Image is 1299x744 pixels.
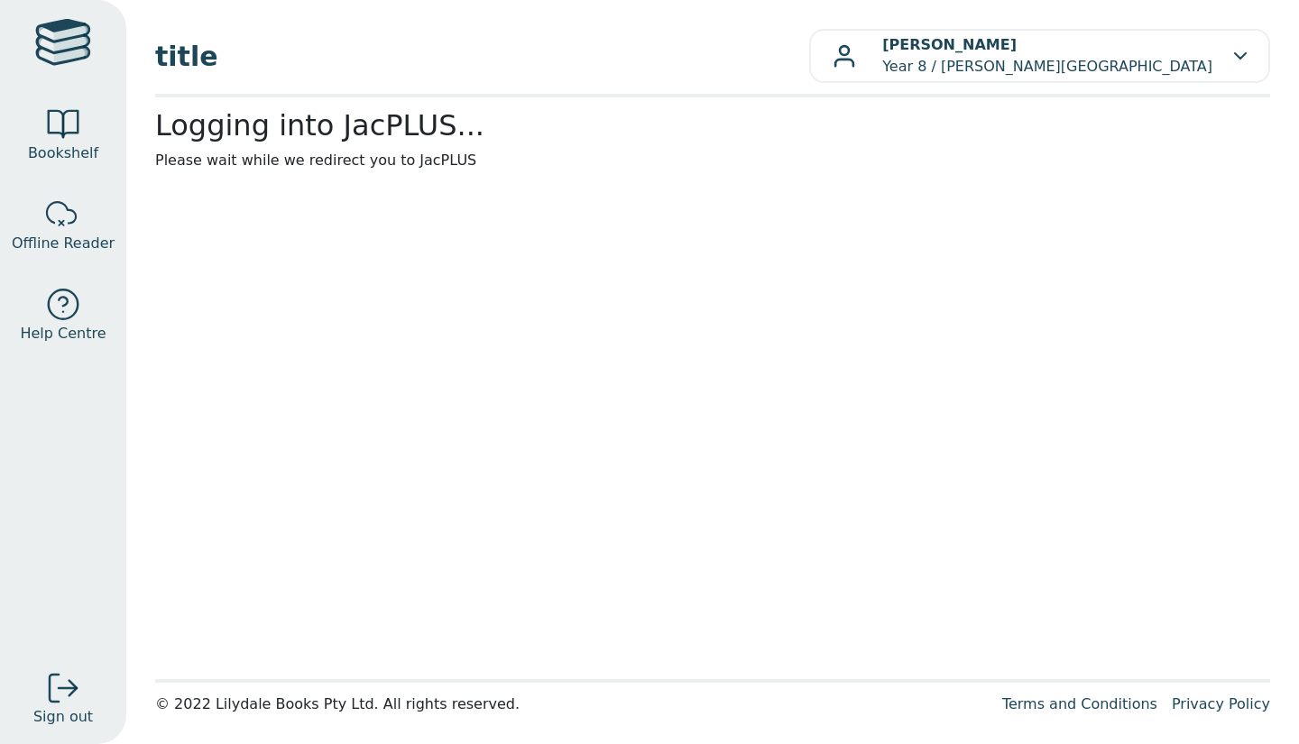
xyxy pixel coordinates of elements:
b: [PERSON_NAME] [882,36,1017,53]
p: Year 8 / [PERSON_NAME][GEOGRAPHIC_DATA] [882,34,1212,78]
div: © 2022 Lilydale Books Pty Ltd. All rights reserved. [155,693,988,715]
span: title [155,36,809,77]
span: Offline Reader [12,233,115,254]
p: Please wait while we redirect you to JacPLUS [155,150,1270,171]
span: Sign out [33,706,93,728]
span: Bookshelf [28,142,98,164]
span: Help Centre [20,323,106,344]
a: Privacy Policy [1172,695,1270,712]
button: [PERSON_NAME]Year 8 / [PERSON_NAME][GEOGRAPHIC_DATA] [809,29,1270,83]
h2: Logging into JacPLUS... [155,108,1270,142]
a: Terms and Conditions [1002,695,1157,712]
